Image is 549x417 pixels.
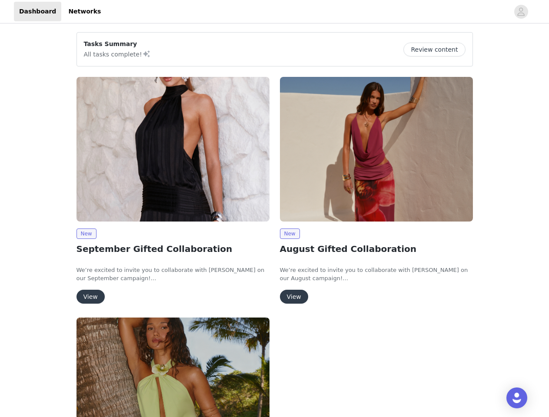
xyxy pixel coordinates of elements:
[280,77,473,222] img: Peppermayo AUS
[77,242,270,255] h2: September Gifted Collaboration
[77,266,270,283] p: We’re excited to invite you to collaborate with [PERSON_NAME] on our September campaign!
[63,2,106,21] a: Networks
[14,2,61,21] a: Dashboard
[280,242,473,255] h2: August Gifted Collaboration
[280,290,308,304] button: View
[77,290,105,304] button: View
[403,43,465,56] button: Review content
[84,49,151,59] p: All tasks complete!
[84,40,151,49] p: Tasks Summary
[77,294,105,300] a: View
[77,228,96,239] span: New
[517,5,525,19] div: avatar
[280,266,473,283] p: We’re excited to invite you to collaborate with [PERSON_NAME] on our August campaign!
[280,228,300,239] span: New
[280,294,308,300] a: View
[506,387,527,408] div: Open Intercom Messenger
[77,77,270,222] img: Peppermayo AUS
